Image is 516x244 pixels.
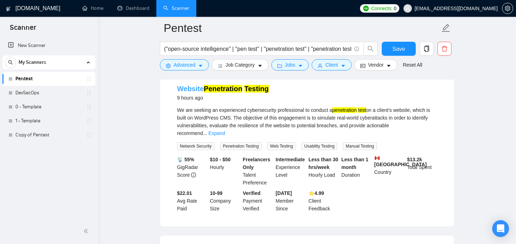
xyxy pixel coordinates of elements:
[225,61,254,69] span: Job Category
[160,59,209,70] button: settingAdvancedcaret-down
[274,156,307,187] div: Experience Level
[19,55,46,69] span: My Scanners
[244,85,269,93] mark: Testing
[371,5,392,12] span: Connects:
[407,157,422,162] b: $ 13.2k
[301,142,337,150] span: Usability Testing
[212,59,268,70] button: barsJob Categorycaret-down
[277,63,282,68] span: folder
[318,63,322,68] span: user
[502,6,513,11] a: setting
[86,90,92,96] span: holder
[198,63,203,68] span: caret-down
[82,5,103,11] a: homeHome
[166,63,171,68] span: setting
[382,42,416,56] button: Save
[243,157,271,170] b: Freelancers Only
[15,72,82,86] a: Pentest
[354,47,359,51] span: info-circle
[368,61,383,69] span: Vendor
[86,132,92,138] span: holder
[271,59,309,70] button: folderJobscaret-down
[164,45,351,53] input: Search Freelance Jobs...
[276,157,305,162] b: Intermediate
[177,157,194,162] b: 📡 55%
[364,42,378,56] button: search
[242,156,274,187] div: Talent Preference
[4,22,42,37] span: Scanner
[86,76,92,82] span: holder
[15,100,82,114] a: 0 - Template
[86,104,92,110] span: holder
[308,190,324,196] b: ⭐️ 4.99
[340,156,373,187] div: Duration
[364,46,377,52] span: search
[285,61,296,69] span: Jobs
[177,106,437,137] div: We are seeking an experienced cybersecurity professional to conduct a on a client’s website, whic...
[6,3,11,14] img: logo
[218,63,223,68] span: bars
[307,156,340,187] div: Hourly Load
[15,128,82,142] a: Copy of Pentest
[177,190,192,196] b: $22.01
[176,156,209,187] div: GigRadar Score
[308,157,338,170] b: Less than 30 hrs/week
[386,63,391,68] span: caret-down
[191,172,196,177] span: info-circle
[420,42,434,56] button: copy
[258,63,263,68] span: caret-down
[312,59,352,70] button: userClientcaret-down
[403,61,422,69] a: Reset All
[441,23,450,33] span: edit
[164,19,440,37] input: Scanner name...
[203,130,207,136] span: ...
[220,142,262,150] span: Penetration Testing
[83,228,90,235] span: double-left
[209,130,225,136] a: Expand
[209,156,242,187] div: Hourly
[204,85,242,93] mark: Penetration
[341,63,346,68] span: caret-down
[358,107,366,113] mark: test
[177,85,269,93] a: WebsitePenetration Testing
[242,189,274,212] div: Payment Verified
[177,142,215,150] span: Network Security
[406,156,439,187] div: Total Spent
[298,63,303,68] span: caret-down
[307,189,340,212] div: Client Feedback
[209,189,242,212] div: Company Size
[2,39,95,53] li: New Scanner
[394,5,396,12] span: 0
[177,94,269,102] div: 9 hours ago
[354,59,397,70] button: idcardVendorcaret-down
[420,46,433,52] span: copy
[276,190,292,196] b: [DATE]
[437,42,451,56] button: delete
[210,157,231,162] b: $10 - $50
[15,114,82,128] a: 1 - Template
[274,189,307,212] div: Member Since
[438,46,451,52] span: delete
[502,3,513,14] button: setting
[5,57,16,68] button: search
[343,142,377,150] span: Manual Testing
[392,45,405,53] span: Save
[8,39,90,53] a: New Scanner
[375,156,380,161] img: 🇨🇦
[163,5,189,11] a: searchScanner
[86,118,92,124] span: holder
[405,6,410,11] span: user
[15,86,82,100] a: DevSecOps
[210,190,223,196] b: 10-99
[360,63,365,68] span: idcard
[2,55,95,142] li: My Scanners
[374,156,427,167] b: [GEOGRAPHIC_DATA]
[332,107,357,113] mark: penetration
[117,5,149,11] a: dashboardDashboard
[243,190,261,196] b: Verified
[174,61,195,69] span: Advanced
[341,157,368,170] b: Less than 1 month
[325,61,338,69] span: Client
[373,156,406,187] div: Country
